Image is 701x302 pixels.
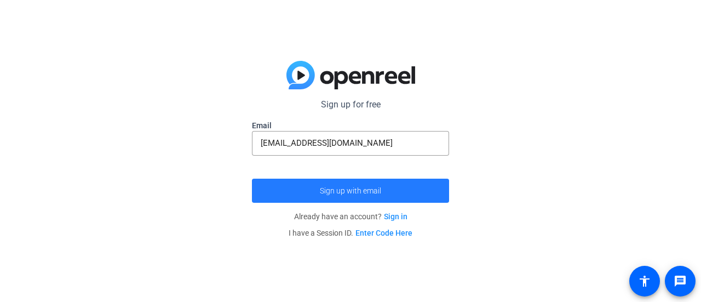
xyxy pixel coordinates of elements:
span: Already have an account? [294,212,407,221]
button: Sign up with email [252,179,449,203]
p: Sign up for free [252,98,449,111]
a: Enter Code Here [355,229,412,237]
mat-icon: accessibility [638,275,651,288]
img: blue-gradient.svg [286,61,415,89]
label: Email [252,120,449,131]
a: Sign in [384,212,407,221]
span: I have a Session ID. [289,229,412,237]
mat-icon: message [674,275,687,288]
input: Enter Email Address [261,136,440,150]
